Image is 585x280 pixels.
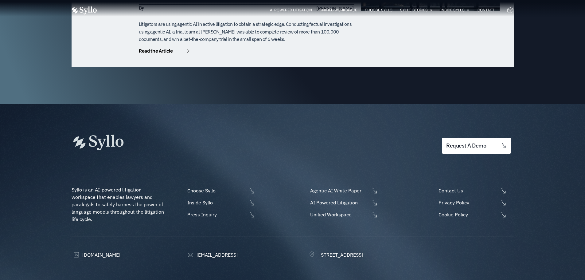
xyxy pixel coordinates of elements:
[309,187,370,194] span: Agentic AI White Paper
[437,199,498,206] span: Privacy Policy
[309,211,370,218] span: Unified Workspace
[441,7,465,13] a: Inside Syllo
[365,7,392,13] a: Choose Syllo
[478,7,494,13] a: Contact
[442,138,510,154] a: request a demo
[109,7,494,13] nav: Menu
[309,199,370,206] span: AI Powered Litigation
[72,6,97,14] img: Vector
[186,251,238,258] a: [EMAIL_ADDRESS]
[81,251,120,258] span: [DOMAIN_NAME]
[186,199,255,206] a: Inside Syllo
[437,211,498,218] span: Cookie Policy
[446,143,486,149] span: request a demo
[437,187,498,194] span: Contact Us
[309,199,378,206] a: AI Powered Litigation
[72,187,165,222] span: Syllo is an AI-powered litigation workspace that enables lawyers and paralegals to safely harness...
[309,211,378,218] a: Unified Workspace
[195,251,238,258] span: [EMAIL_ADDRESS]
[186,187,247,194] span: Choose Syllo
[139,20,354,43] div: Litigators are using agentic AI in active litigation to obtain a strategic edge. Conducting factu...
[320,7,357,13] a: Unified Workspace
[309,251,363,258] a: [STREET_ADDRESS]
[318,251,363,258] span: [STREET_ADDRESS]
[437,187,513,194] a: Contact Us
[437,211,513,218] a: Cookie Policy
[186,211,247,218] span: Press Inquiry
[437,199,513,206] a: Privacy Policy
[270,7,312,13] a: AI Powered Litigation
[186,187,255,194] a: Choose Syllo
[186,211,255,218] a: Press Inquiry
[139,49,173,53] span: Read the Article
[139,49,189,55] a: Read the Article
[309,187,378,194] a: Agentic AI White Paper
[186,199,247,206] span: Inside Syllo
[400,7,428,13] a: Syllo Stories
[109,7,494,13] div: Menu Toggle
[72,251,120,258] a: [DOMAIN_NAME]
